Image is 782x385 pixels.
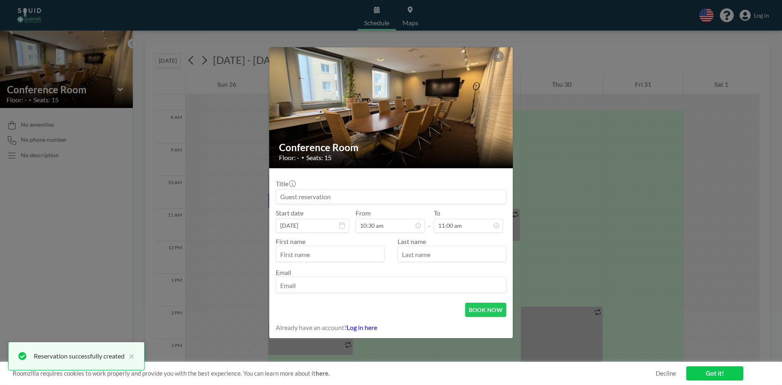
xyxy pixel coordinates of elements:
span: Seats: 15 [306,154,332,162]
label: From [356,209,371,217]
button: BOOK NOW [465,303,506,317]
span: Roomzilla requires cookies to work properly and provide you with the best experience. You can lea... [13,370,656,377]
span: • [301,154,304,161]
input: Guest reservation [276,190,506,204]
label: First name [276,238,305,245]
input: Last name [398,248,506,262]
span: Already have an account? [276,323,347,332]
input: Email [276,279,506,293]
a: Decline [656,370,676,377]
h2: Conference Room [279,141,504,154]
a: Log in here [347,323,377,331]
label: Last name [398,238,426,245]
img: 537.JPG [269,16,514,199]
label: Start date [276,209,303,217]
button: close [125,351,134,361]
input: First name [276,248,384,262]
span: Floor: - [279,154,299,162]
a: here. [316,370,329,377]
a: Got it! [686,366,743,381]
label: Title [276,180,295,188]
label: Email [276,268,291,276]
div: Reservation successfully created [34,351,125,361]
span: - [428,212,431,230]
label: To [434,209,440,217]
